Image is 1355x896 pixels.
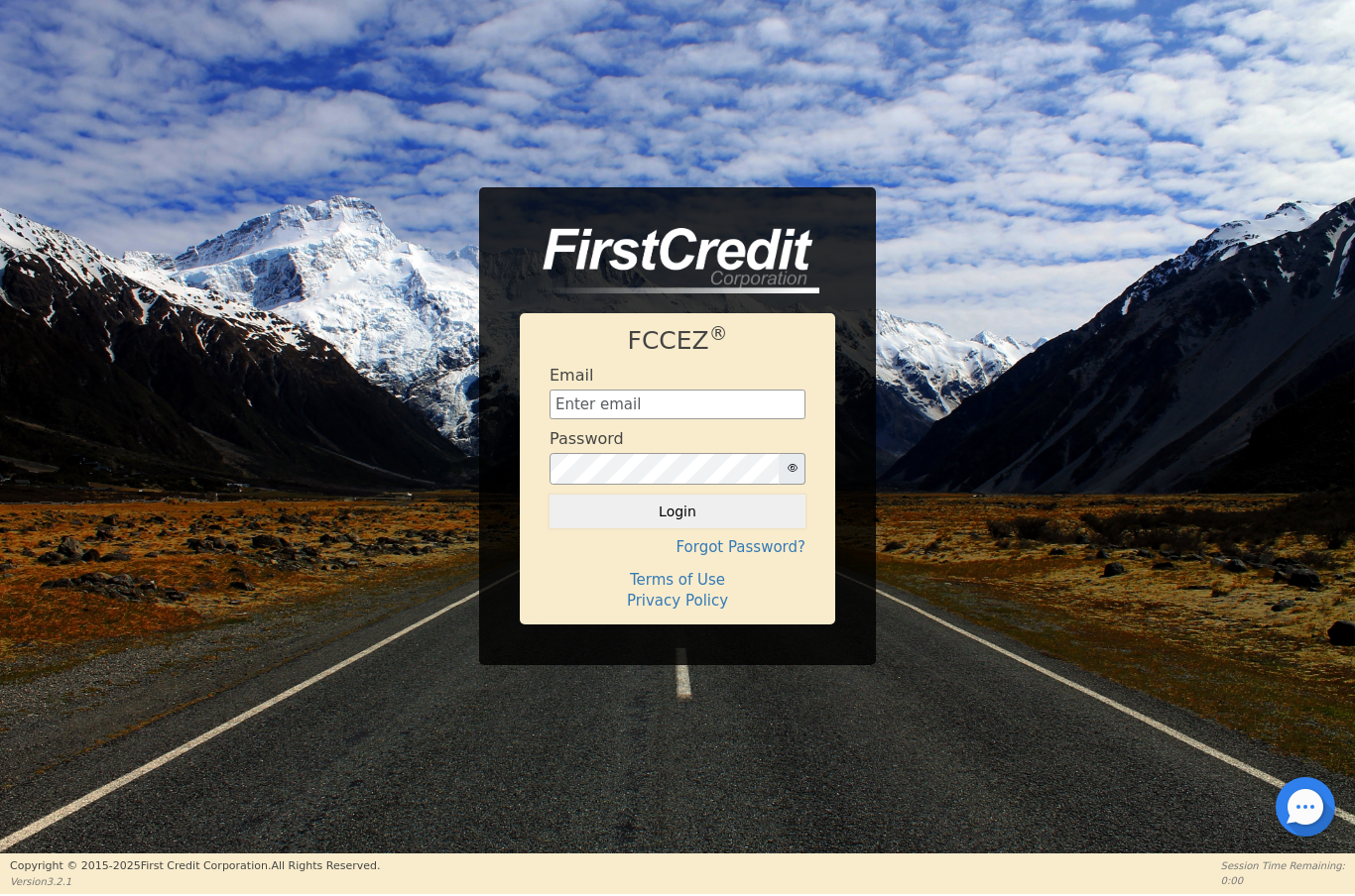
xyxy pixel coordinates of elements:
p: Copyright © 2015- 2025 First Credit Corporation. [10,858,380,875]
sup: ® [709,323,728,344]
span: All Rights Reserved. [271,859,380,872]
h4: Password [550,429,624,448]
input: Enter email [550,390,805,419]
h4: Privacy Policy [550,592,805,610]
p: Version 3.2.1 [10,874,380,889]
p: 0:00 [1221,873,1345,888]
button: Login [550,495,805,528]
h4: Terms of Use [550,571,805,589]
input: password [550,453,780,485]
h4: Email [550,366,593,385]
h4: Forgot Password? [550,538,805,556]
h1: FCCEZ [550,326,805,356]
p: Session Time Remaining: [1221,858,1345,873]
img: logo-CMu_cnol.png [520,228,819,293]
